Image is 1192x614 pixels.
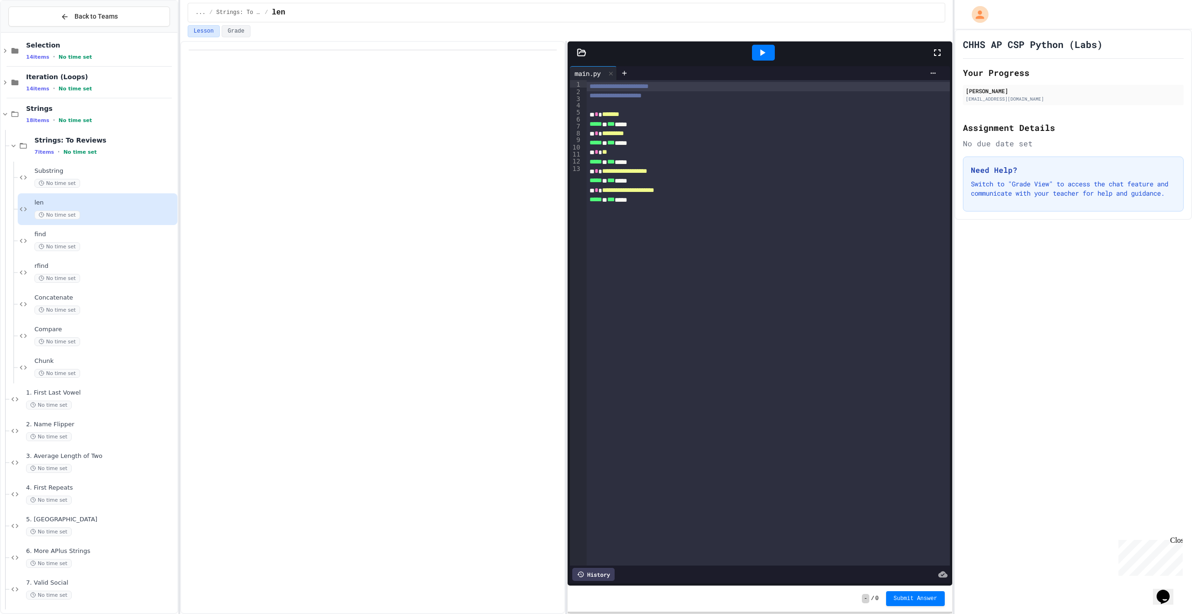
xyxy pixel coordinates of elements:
[26,559,72,568] span: No time set
[871,595,874,602] span: /
[26,496,72,505] span: No time set
[59,54,92,60] span: No time set
[222,25,251,37] button: Grade
[34,136,176,144] span: Strings: To Reviews
[570,115,582,122] div: 6
[188,25,220,37] button: Lesson
[53,116,55,124] span: •
[26,104,176,113] span: Strings
[34,294,176,302] span: Concatenate
[962,4,991,25] div: My Account
[971,164,1176,176] h3: Need Help?
[209,9,212,16] span: /
[966,87,1181,95] div: [PERSON_NAME]
[34,199,176,207] span: len
[570,108,582,115] div: 5
[570,95,582,101] div: 3
[26,421,176,429] span: 2. Name Flipper
[570,150,582,157] div: 11
[1115,536,1183,576] iframe: chat widget
[26,86,49,92] span: 14 items
[570,157,582,164] div: 12
[53,53,55,61] span: •
[570,101,582,108] div: 4
[34,274,80,283] span: No time set
[34,242,80,251] span: No time set
[26,464,72,473] span: No time set
[570,164,582,171] div: 13
[26,117,49,123] span: 18 items
[26,452,176,460] span: 3. Average Length of Two
[26,54,49,60] span: 14 items
[34,211,80,219] span: No time set
[26,527,72,536] span: No time set
[53,85,55,92] span: •
[971,179,1176,198] p: Switch to "Grade View" to access the chat feature and communicate with your teacher for help and ...
[570,68,605,78] div: main.py
[570,122,582,129] div: 7
[34,306,80,314] span: No time set
[570,88,582,95] div: 2
[34,326,176,334] span: Compare
[34,167,176,175] span: Substring
[570,66,617,80] div: main.py
[26,389,176,397] span: 1. First Last Vowel
[963,38,1103,51] h1: CHHS AP CSP Python (Labs)
[74,12,118,21] span: Back to Teams
[26,591,72,600] span: No time set
[34,357,176,365] span: Chunk
[570,143,582,150] div: 10
[963,121,1184,134] h2: Assignment Details
[34,149,54,155] span: 7 items
[26,484,176,492] span: 4. First Repeats
[966,96,1181,102] div: [EMAIL_ADDRESS][DOMAIN_NAME]
[963,138,1184,149] div: No due date set
[894,595,937,602] span: Submit Answer
[217,9,261,16] span: Strings: To Reviews
[34,231,176,239] span: find
[963,66,1184,79] h2: Your Progress
[26,432,72,441] span: No time set
[26,547,176,555] span: 6. More APlus Strings
[26,516,176,524] span: 5. [GEOGRAPHIC_DATA]
[34,262,176,270] span: rfind
[59,117,92,123] span: No time set
[63,149,97,155] span: No time set
[26,41,176,49] span: Selection
[8,7,170,27] button: Back to Teams
[34,369,80,378] span: No time set
[34,179,80,188] span: No time set
[26,401,72,409] span: No time set
[570,80,582,88] div: 1
[886,591,945,606] button: Submit Answer
[875,595,879,602] span: 0
[4,4,64,59] div: Chat with us now!Close
[572,568,615,581] div: History
[570,136,582,143] div: 9
[862,594,869,603] span: -
[196,9,206,16] span: ...
[59,86,92,92] span: No time set
[26,579,176,587] span: 7. Valid Social
[265,9,268,16] span: /
[272,7,285,18] span: len
[570,129,582,136] div: 8
[26,73,176,81] span: Iteration (Loops)
[1153,577,1183,605] iframe: chat widget
[34,337,80,346] span: No time set
[58,148,60,156] span: •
